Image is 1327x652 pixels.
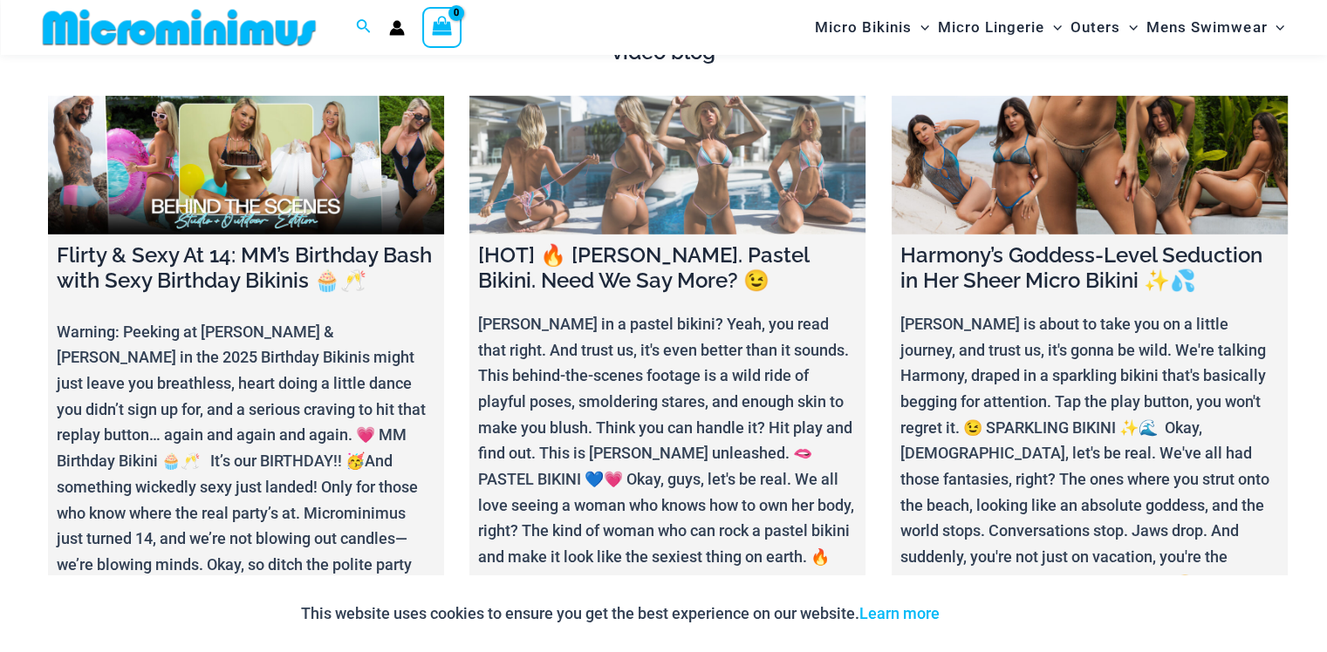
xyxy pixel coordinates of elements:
[1267,5,1284,50] span: Menu Toggle
[1044,5,1062,50] span: Menu Toggle
[912,5,929,50] span: Menu Toggle
[1120,5,1138,50] span: Menu Toggle
[1142,5,1289,50] a: Mens SwimwearMenu ToggleMenu Toggle
[808,3,1292,52] nav: Site Navigation
[1146,5,1267,50] span: Mens Swimwear
[811,5,934,50] a: Micro BikinisMenu ToggleMenu Toggle
[900,311,1279,621] p: [PERSON_NAME] is about to take you on a little journey, and trust us, it's gonna be wild. We're t...
[900,243,1279,294] h4: Harmony’s Goddess-Level Seduction in Her Sheer Micro Bikini ✨💦
[1070,5,1120,50] span: Outers
[1066,5,1142,50] a: OutersMenu ToggleMenu Toggle
[36,8,323,47] img: MM SHOP LOGO FLAT
[422,7,462,47] a: View Shopping Cart, empty
[469,96,865,234] a: [HOT] 🔥 Olivia. Pastel Bikini. Need We Say More? 😉
[934,5,1066,50] a: Micro LingerieMenu ToggleMenu Toggle
[57,243,435,294] h4: Flirty & Sexy At 14: MM’s Birthday Bash with Sexy Birthday Bikinis 🧁🥂
[389,20,405,36] a: Account icon link
[815,5,912,50] span: Micro Bikinis
[478,243,857,294] h4: [HOT] 🔥 [PERSON_NAME]. Pastel Bikini. Need We Say More? 😉
[356,17,372,38] a: Search icon link
[938,5,1044,50] span: Micro Lingerie
[953,593,1027,635] button: Accept
[301,601,940,627] p: This website uses cookies to ensure you get the best experience on our website.
[478,311,857,596] p: [PERSON_NAME] in a pastel bikini? Yeah, you read that right. And trust us, it's even better than ...
[859,604,940,622] a: Learn more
